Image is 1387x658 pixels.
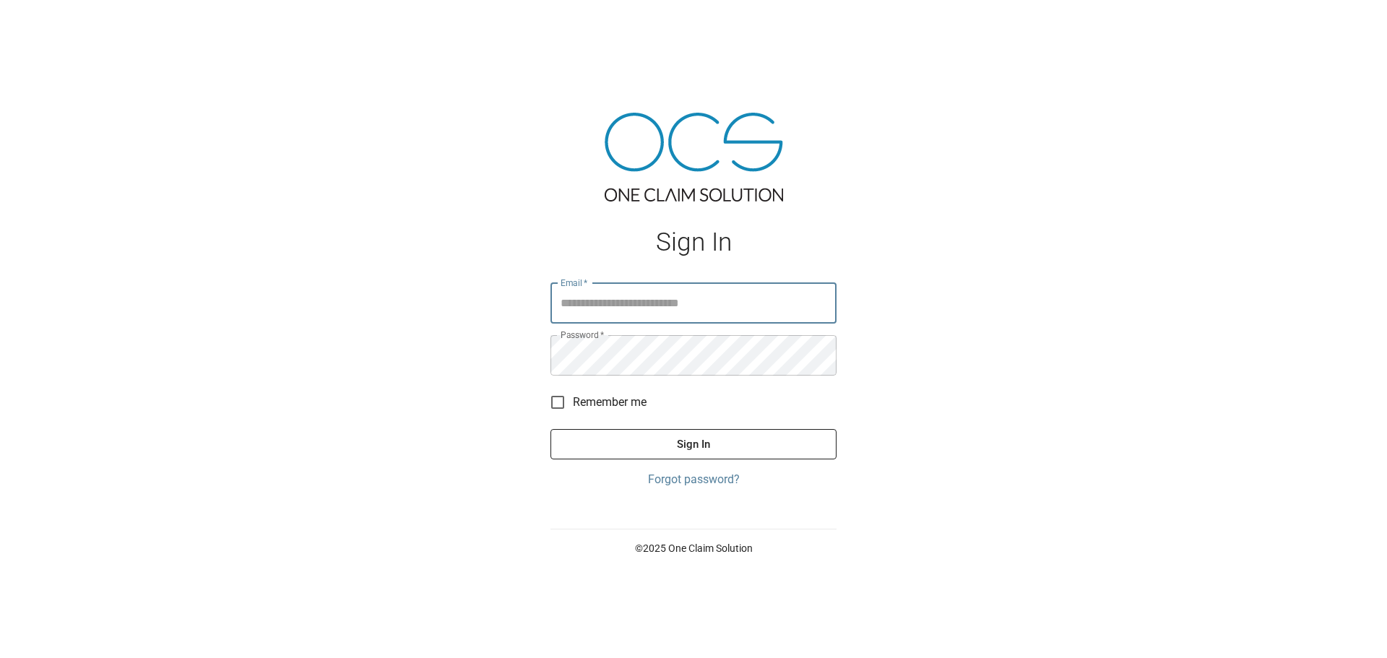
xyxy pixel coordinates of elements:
p: © 2025 One Claim Solution [550,541,837,555]
h1: Sign In [550,228,837,257]
a: Forgot password? [550,471,837,488]
button: Sign In [550,429,837,459]
label: Password [561,329,604,341]
img: ocs-logo-white-transparent.png [17,9,75,38]
img: ocs-logo-tra.png [605,113,783,202]
span: Remember me [573,394,647,411]
label: Email [561,277,588,289]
